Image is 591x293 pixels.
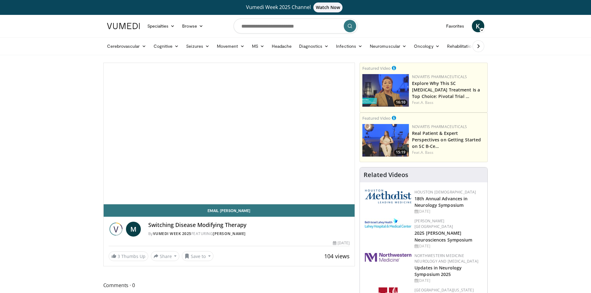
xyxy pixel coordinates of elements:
img: 2bf30652-7ca6-4be0-8f92-973f220a5948.png.150x105_q85_crop-smart_upscale.png [362,124,409,157]
span: 15:19 [394,149,407,155]
a: 3 Thumbs Up [109,251,148,261]
a: Updates in Neurology Symposium 2025 [414,265,462,277]
button: Share [151,251,180,261]
img: VuMedi Logo [107,23,140,29]
span: 16:10 [394,100,407,105]
div: [DATE] [414,278,482,283]
div: [DATE] [414,209,482,214]
a: Diagnostics [295,40,332,52]
a: Neuromuscular [366,40,410,52]
a: [PERSON_NAME] [213,231,246,236]
a: Browse [178,20,207,32]
img: 2a462fb6-9365-492a-ac79-3166a6f924d8.png.150x105_q85_autocrop_double_scale_upscale_version-0.2.jpg [365,253,411,262]
a: A. Bass [421,100,434,105]
a: Movement [213,40,248,52]
div: Feat. [412,150,485,155]
a: Houston [DEMOGRAPHIC_DATA] [414,189,476,195]
a: Novartis Pharmaceuticals [412,74,467,79]
a: 18th Annual Advances in Neurology Symposium [414,196,468,208]
a: Rehabilitation [443,40,477,52]
span: Comments 0 [103,281,355,289]
div: By FEATURING [148,231,350,237]
div: Feat. [412,100,485,105]
a: Infections [332,40,366,52]
span: Watch Now [313,2,343,12]
a: M [126,222,141,237]
a: Cognitive [150,40,183,52]
a: MS [248,40,268,52]
button: Save to [182,251,213,261]
a: K [472,20,484,32]
span: 104 views [324,252,350,260]
img: e7977282-282c-4444-820d-7cc2733560fd.jpg.150x105_q85_autocrop_double_scale_upscale_version-0.2.jpg [365,218,411,229]
a: 2025 [PERSON_NAME] Neurosciences Symposium [414,230,472,242]
small: Featured Video [362,115,391,121]
a: Headache [268,40,296,52]
h4: Switching Disease Modifying Therapy [148,222,350,229]
a: Explore Why This SC [MEDICAL_DATA] Treatment Is a Top Choice: Pivotal Trial … [412,80,480,99]
img: 5e4488cc-e109-4a4e-9fd9-73bb9237ee91.png.150x105_q85_autocrop_double_scale_upscale_version-0.2.png [365,189,411,203]
a: Cerebrovascular [103,40,150,52]
a: Novartis Pharmaceuticals [412,124,467,129]
a: Vumedi Week 2025 [153,231,191,236]
span: 3 [118,253,120,259]
small: Featured Video [362,65,391,71]
a: Real Patient & Expert Perspectives on Getting Started on SC B-Ce… [412,130,481,149]
a: Northwestern Medicine Neurology and [MEDICAL_DATA] [414,253,478,264]
span: Vumedi Week 2025 Channel [246,4,345,11]
img: Vumedi Week 2025 [109,222,123,237]
a: Email [PERSON_NAME] [104,204,355,217]
a: 16:10 [362,74,409,107]
video-js: Video Player [104,63,355,204]
a: Seizures [182,40,213,52]
h4: Related Videos [364,171,408,179]
a: 15:19 [362,124,409,157]
a: Vumedi Week 2025 ChannelWatch Now [108,2,483,12]
div: [DATE] [333,240,350,246]
a: [PERSON_NAME][GEOGRAPHIC_DATA] [414,218,453,229]
img: fac2b8e8-85fa-4965-ac55-c661781e9521.png.150x105_q85_crop-smart_upscale.png [362,74,409,107]
a: Oncology [410,40,443,52]
div: [DATE] [414,243,482,249]
a: Favorites [442,20,468,32]
a: Specialties [144,20,179,32]
input: Search topics, interventions [234,19,358,33]
a: A. Bass [421,150,434,155]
